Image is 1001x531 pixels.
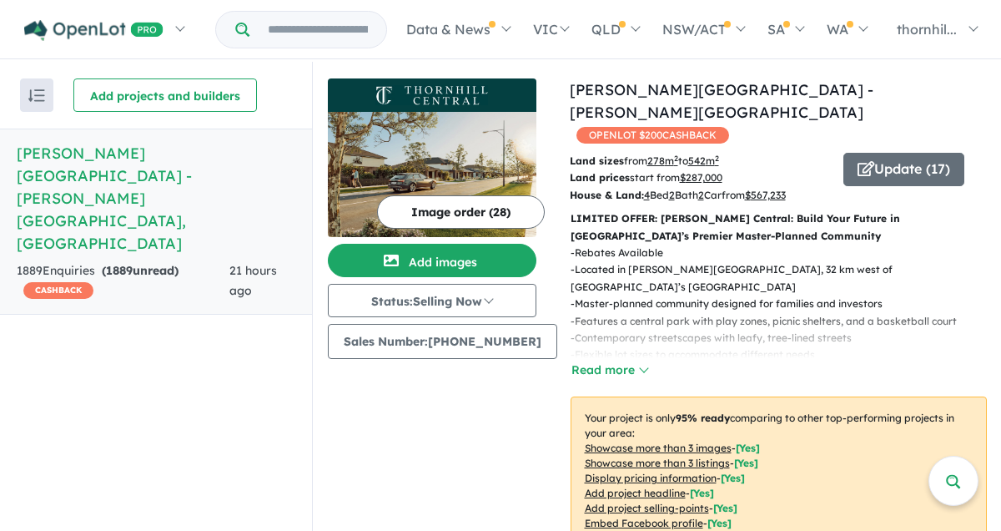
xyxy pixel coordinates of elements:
[24,20,163,41] img: Openlot PRO Logo White
[688,154,719,167] u: 542 m
[571,210,987,245] p: LIMITED OFFER: [PERSON_NAME] Central: Build Your Future in [GEOGRAPHIC_DATA]’s Premier Master-Pla...
[715,154,719,163] sup: 2
[669,189,675,201] u: 2
[571,330,1000,346] p: - Contemporary streetscapes with leafy, tree-lined streets
[576,127,729,144] span: OPENLOT $ 200 CASHBACK
[570,80,873,122] a: [PERSON_NAME][GEOGRAPHIC_DATA] - [PERSON_NAME][GEOGRAPHIC_DATA]
[328,284,536,317] button: Status:Selling Now
[28,89,45,102] img: sort.svg
[73,78,257,112] button: Add projects and builders
[377,195,545,229] button: Image order (28)
[570,169,831,186] p: start from
[570,189,644,201] b: House & Land:
[713,502,737,514] span: [ Yes ]
[680,171,722,184] u: $ 287,000
[17,261,229,301] div: 1889 Enquir ies
[745,189,786,201] u: $ 567,233
[570,153,831,169] p: from
[674,154,678,163] sup: 2
[843,153,964,186] button: Update (17)
[690,487,714,499] span: [ Yes ]
[571,346,1000,363] p: - Flexible lot sizes to accommodate different needs
[721,472,745,484] span: [ Yes ]
[585,517,703,529] u: Embed Facebook profile
[736,442,760,454] span: [ Yes ]
[23,282,93,299] span: CASHBACK
[571,361,649,380] button: Read more
[571,245,1000,261] p: - Rebates Available
[585,487,686,499] u: Add project headline
[328,244,536,277] button: Add images
[102,263,179,278] strong: ( unread)
[17,142,295,255] h5: [PERSON_NAME][GEOGRAPHIC_DATA] - [PERSON_NAME][GEOGRAPHIC_DATA] , [GEOGRAPHIC_DATA]
[676,412,730,424] b: 95 % ready
[585,442,732,454] u: Showcase more than 3 images
[585,457,730,469] u: Showcase more than 3 listings
[571,313,1000,330] p: - Features a central park with play zones, picnic shelters, and a basketball court
[229,263,277,298] span: 21 hours ago
[328,112,536,237] img: Thornhill Central Estate - Thornhill Park
[106,263,133,278] span: 1889
[335,85,530,105] img: Thornhill Central Estate - Thornhill Park Logo
[678,154,719,167] span: to
[328,78,536,237] a: Thornhill Central Estate - Thornhill Park LogoThornhill Central Estate - Thornhill Park
[647,154,678,167] u: 278 m
[570,187,831,204] p: Bed Bath Car from
[570,154,624,167] b: Land sizes
[571,261,1000,296] p: - Located in [PERSON_NAME][GEOGRAPHIC_DATA], 32 km west of [GEOGRAPHIC_DATA]’s [GEOGRAPHIC_DATA]
[570,171,630,184] b: Land prices
[707,517,732,529] span: [ Yes ]
[734,457,758,469] span: [ Yes ]
[897,21,957,38] span: thornhil...
[571,296,1000,312] p: - Master-planned community designed for families and investors
[698,189,704,201] u: 2
[585,502,709,514] u: Add project selling-points
[253,12,383,48] input: Try estate name, suburb, builder or developer
[585,472,717,484] u: Display pricing information
[328,324,557,359] button: Sales Number:[PHONE_NUMBER]
[644,189,650,201] u: 4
